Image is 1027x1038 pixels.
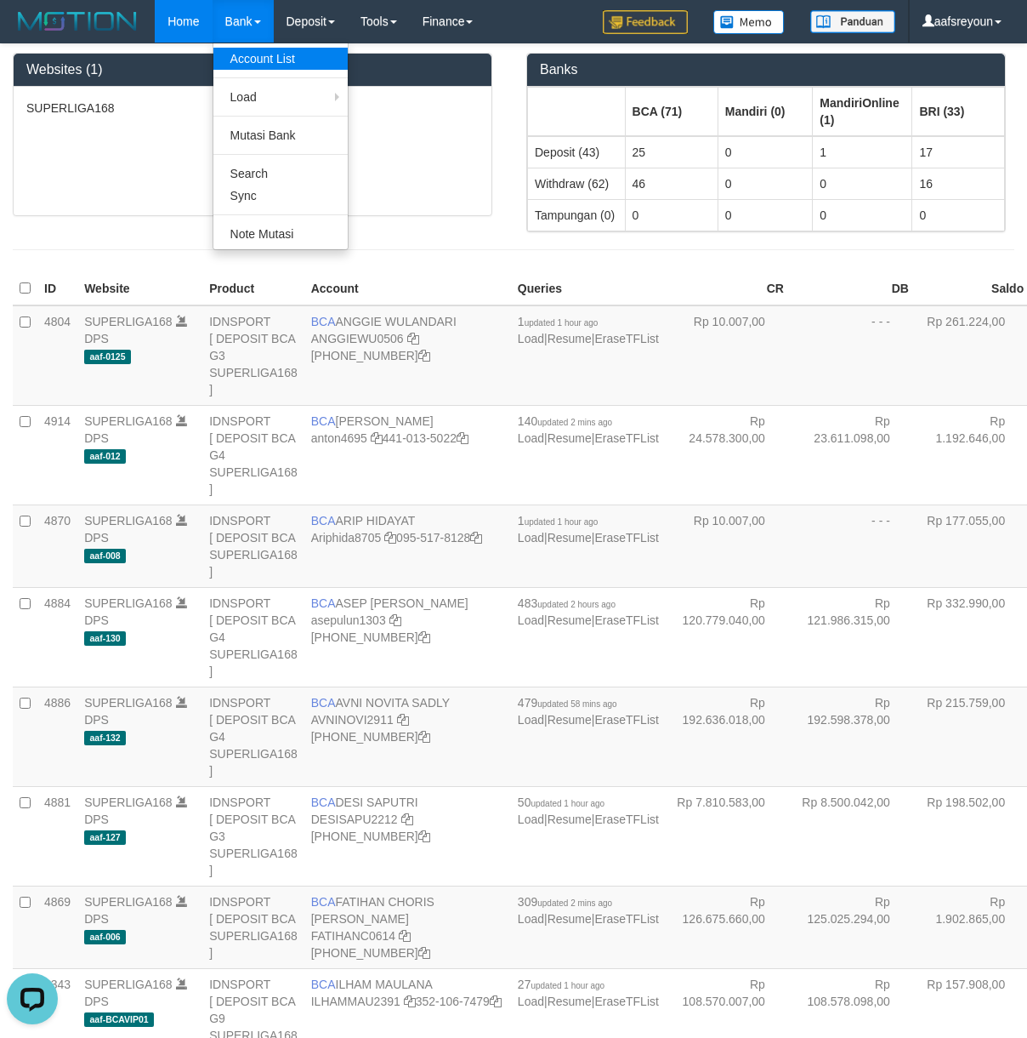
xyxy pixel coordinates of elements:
[912,168,1005,199] td: 16
[666,272,791,305] th: CR
[26,62,479,77] h3: Websites (1)
[407,332,419,345] a: Copy ANGGIEWU0506 to clipboard
[213,48,348,70] a: Account List
[202,587,304,687] td: IDNSPORT [ DEPOSIT BCA G4 SUPERLIGA168 ]
[548,813,592,826] a: Resume
[594,613,658,627] a: EraseTFList
[304,587,511,687] td: ASEP [PERSON_NAME] [PHONE_NUMBER]
[791,272,916,305] th: DB
[912,136,1005,168] td: 17
[37,786,77,886] td: 4881
[813,136,912,168] td: 1
[518,696,617,710] span: 479
[548,713,592,727] a: Resume
[37,505,77,587] td: 4870
[84,315,173,328] a: SUPERLIGA168
[311,895,336,909] span: BCA
[84,1012,154,1027] span: aaf-BCAVIP01
[77,405,202,505] td: DPS
[594,995,658,1008] a: EraseTFList
[518,596,616,610] span: 483
[84,930,126,944] span: aaf-006
[418,830,430,843] a: Copy 4062280453 to clipboard
[666,305,791,406] td: Rp 10.007,00
[603,10,688,34] img: Feedback.jpg
[537,699,616,709] span: updated 58 mins ago
[518,514,599,528] span: 1
[713,10,785,34] img: Button%20Memo.svg
[525,517,599,527] span: updated 1 hour ago
[202,272,304,305] th: Product
[311,696,336,710] span: BCA
[912,199,1005,231] td: 0
[548,995,592,1008] a: Resume
[625,87,718,136] th: Group: activate to sort column ascending
[718,168,813,199] td: 0
[531,799,604,808] span: updated 1 hour ago
[594,912,658,926] a: EraseTFList
[84,350,131,364] span: aaf-0125
[84,796,173,809] a: SUPERLIGA168
[26,100,479,117] p: SUPERLIGA168
[511,272,666,305] th: Queries
[531,981,604,990] span: updated 1 hour ago
[518,796,604,809] span: 50
[304,272,511,305] th: Account
[304,305,511,406] td: ANGGIE WULANDARI [PHONE_NUMBER]
[594,813,658,826] a: EraseTFList
[594,531,658,545] a: EraseTFList
[594,431,658,445] a: EraseTFList
[666,405,791,505] td: Rp 24.578.300,00
[540,62,992,77] h3: Banks
[528,168,626,199] td: Withdraw (62)
[791,687,916,786] td: Rp 192.598.378,00
[202,886,304,968] td: IDNSPORT [ DEPOSIT BCA SUPERLIGA168 ]
[525,318,599,328] span: updated 1 hour ago
[518,315,659,345] span: | |
[311,929,395,943] a: FATIHANC0614
[37,886,77,968] td: 4869
[810,10,895,33] img: panduan.png
[912,87,1005,136] th: Group: activate to sort column ascending
[311,596,336,610] span: BCA
[401,813,413,826] a: Copy DESISAPU2212 to clipboard
[418,946,430,960] a: Copy 4062281727 to clipboard
[311,796,336,809] span: BCA
[666,587,791,687] td: Rp 120.779.040,00
[304,886,511,968] td: FATIHAN CHORIS [PERSON_NAME] [PHONE_NUMBER]
[304,786,511,886] td: DESI SAPUTRI [PHONE_NUMBER]
[37,405,77,505] td: 4914
[311,713,394,727] a: AVNINOVI2911
[84,731,126,745] span: aaf-132
[518,332,544,345] a: Load
[548,613,592,627] a: Resume
[518,431,544,445] a: Load
[311,332,404,345] a: ANGGIEWU0506
[84,978,173,991] a: SUPERLIGA168
[213,185,348,207] a: Sync
[384,531,396,545] a: Copy Ariphida8705 to clipboard
[77,305,202,406] td: DPS
[13,9,142,34] img: MOTION_logo.png
[311,995,400,1008] a: ILHAMMAU2391
[528,87,626,136] th: Group: activate to sort column ascending
[518,813,544,826] a: Load
[418,349,430,362] a: Copy 4062213373 to clipboard
[490,995,502,1008] a: Copy 3521067479 to clipboard
[813,199,912,231] td: 0
[518,315,599,328] span: 1
[418,730,430,744] a: Copy 4062280135 to clipboard
[666,505,791,587] td: Rp 10.007,00
[399,929,411,943] a: Copy FATIHANC0614 to clipboard
[518,596,659,627] span: | |
[625,199,718,231] td: 0
[311,315,336,328] span: BCA
[718,136,813,168] td: 0
[311,978,336,991] span: BCA
[518,796,659,826] span: | |
[37,687,77,786] td: 4886
[311,514,336,528] span: BCA
[77,272,202,305] th: Website
[518,531,544,545] a: Load
[518,978,659,1008] span: | |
